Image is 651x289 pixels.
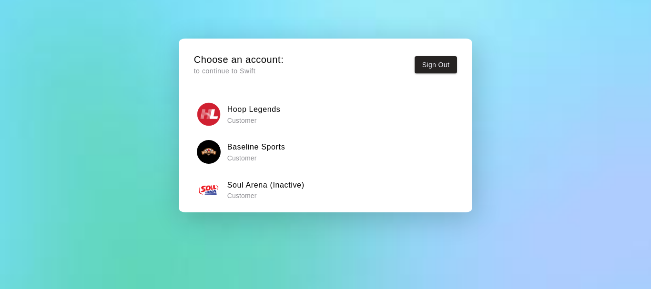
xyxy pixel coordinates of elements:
img: Soul Arena [197,178,221,201]
h6: Hoop Legends [227,103,281,116]
h6: Baseline Sports [227,141,285,153]
img: Hoop Legends [197,102,221,126]
button: Hoop LegendsHoop Legends Customer [194,99,458,129]
img: Baseline Sports [197,140,221,164]
button: Soul ArenaSoul Arena (Inactive)Customer [194,175,458,205]
p: Customer [227,191,305,200]
p: to continue to Swift [194,66,284,76]
button: Sign Out [415,56,458,74]
button: Baseline SportsBaseline Sports Customer [194,137,458,167]
h6: Soul Arena (Inactive) [227,179,305,191]
h5: Choose an account: [194,53,284,66]
p: Customer [227,153,285,163]
p: Customer [227,116,281,125]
